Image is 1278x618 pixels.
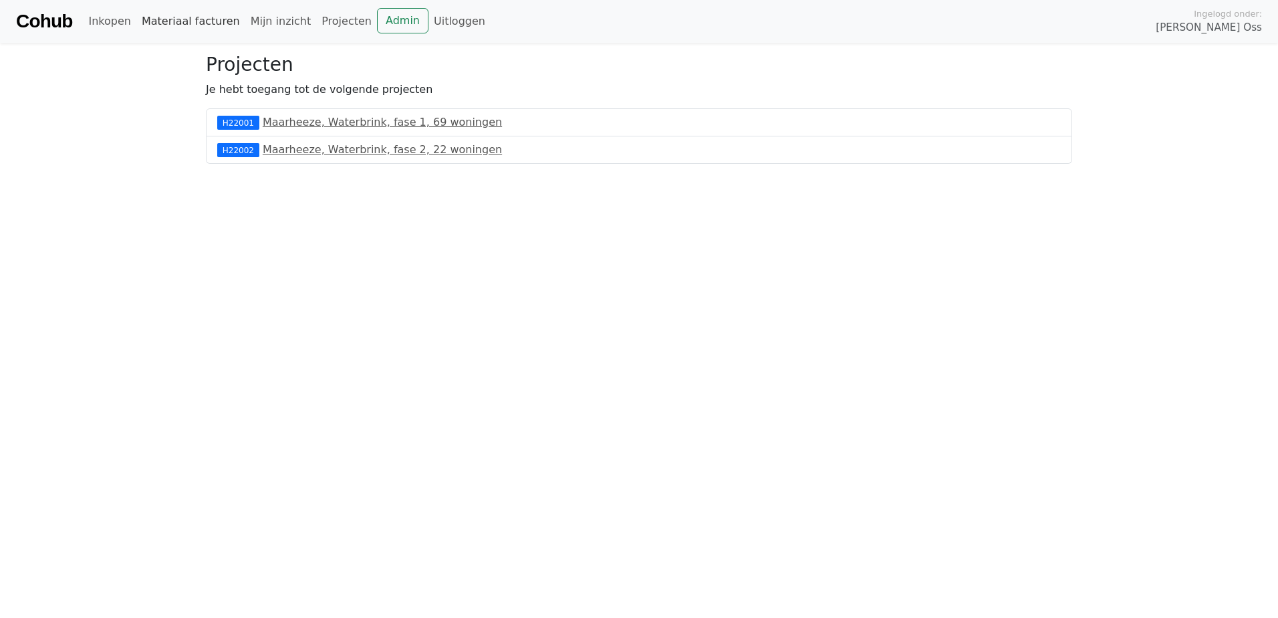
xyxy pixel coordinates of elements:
a: Uitloggen [428,8,491,35]
span: [PERSON_NAME] Oss [1156,20,1262,35]
div: H22001 [217,116,259,129]
a: Mijn inzicht [245,8,317,35]
a: Projecten [316,8,377,35]
a: Cohub [16,5,72,37]
p: Je hebt toegang tot de volgende projecten [206,82,1072,98]
a: Inkopen [83,8,136,35]
a: Maarheeze, Waterbrink, fase 2, 22 woningen [263,143,502,156]
a: Maarheeze, Waterbrink, fase 1, 69 woningen [263,116,502,128]
span: Ingelogd onder: [1194,7,1262,20]
h3: Projecten [206,54,1072,76]
div: H22002 [217,143,259,157]
a: Admin [377,8,428,33]
a: Materiaal facturen [136,8,245,35]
